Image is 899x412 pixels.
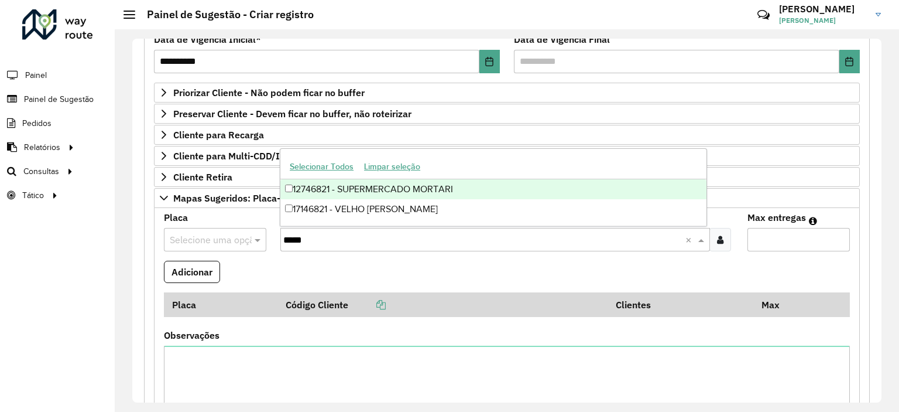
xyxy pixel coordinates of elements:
span: Painel [25,69,47,81]
span: Mapas Sugeridos: Placa-Cliente [173,193,311,203]
a: Preservar Cliente - Devem ficar no buffer, não roteirizar [154,104,860,124]
button: Limpar seleção [359,158,426,176]
span: Painel de Sugestão [24,93,94,105]
span: Priorizar Cliente - Não podem ficar no buffer [173,88,365,97]
span: Preservar Cliente - Devem ficar no buffer, não roteirizar [173,109,411,118]
a: Cliente para Multi-CDD/Internalização [154,146,860,166]
a: Copiar [348,299,386,311]
th: Clientes [608,292,754,317]
button: Adicionar [164,261,220,283]
a: Cliente Retira [154,167,860,187]
span: Tático [22,189,44,202]
a: Priorizar Cliente - Não podem ficar no buffer [154,83,860,103]
div: 12746821 - SUPERMERCADO MORTARI [280,179,706,199]
th: Código Cliente [277,292,608,317]
span: Relatórios [24,141,60,154]
th: Max [753,292,800,317]
label: Max entregas [747,210,806,224]
div: 17146821 - VELHO [PERSON_NAME] [280,199,706,219]
a: Cliente para Recarga [154,125,860,145]
label: Data de Vigência Inicial [154,32,261,46]
span: Clear all [685,233,695,247]
button: Choose Date [479,50,500,73]
span: Cliente para Multi-CDD/Internalização [173,151,338,161]
ng-dropdown-panel: Options list [280,148,707,226]
a: Contato Rápido [751,2,776,28]
span: [PERSON_NAME] [779,15,867,26]
button: Choose Date [839,50,860,73]
label: Data de Vigência Final [514,32,610,46]
h3: [PERSON_NAME] [779,4,867,15]
em: Máximo de clientes que serão colocados na mesma rota com os clientes informados [809,216,817,226]
a: Mapas Sugeridos: Placa-Cliente [154,188,860,208]
label: Observações [164,328,219,342]
span: Pedidos [22,117,52,130]
h2: Painel de Sugestão - Criar registro [135,8,314,21]
label: Placa [164,210,188,224]
span: Consultas [23,165,59,178]
span: Cliente para Recarga [173,130,264,139]
th: Placa [164,292,277,317]
button: Selecionar Todos [284,158,359,176]
span: Cliente Retira [173,172,232,182]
